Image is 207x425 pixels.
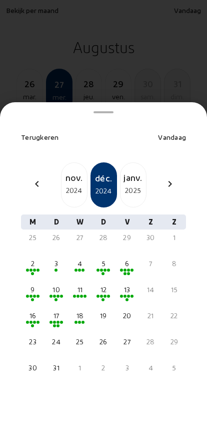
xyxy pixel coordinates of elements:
[25,311,40,321] div: 16
[21,215,44,230] div: M
[25,363,40,373] div: 30
[25,337,40,347] div: 23
[44,215,68,230] div: D
[48,233,64,243] div: 26
[72,285,87,295] div: 11
[61,184,87,196] div: 2024
[166,363,182,373] div: 5
[91,215,115,230] div: D
[164,178,176,190] mat-icon: chevron_right
[119,285,135,295] div: 13
[95,259,111,269] div: 5
[166,259,182,269] div: 8
[95,363,111,373] div: 2
[48,259,64,269] div: 3
[162,215,186,230] div: Z
[61,170,87,184] div: nov.
[25,233,40,243] div: 25
[166,233,182,243] div: 1
[72,363,87,373] div: 1
[91,185,116,197] div: 2024
[72,337,87,347] div: 25
[95,311,111,321] div: 19
[143,363,158,373] div: 4
[95,233,111,243] div: 28
[68,215,91,230] div: W
[95,285,111,295] div: 12
[48,311,64,321] div: 17
[166,311,182,321] div: 22
[120,170,146,184] div: janv.
[143,259,158,269] div: 7
[115,215,139,230] div: V
[21,133,59,141] span: Terugkeren
[25,259,40,269] div: 2
[143,233,158,243] div: 30
[48,337,64,347] div: 24
[119,337,135,347] div: 27
[119,363,135,373] div: 3
[158,133,186,141] span: Vandaag
[143,285,158,295] div: 14
[119,259,135,269] div: 6
[91,171,116,185] div: déc.
[120,184,146,196] div: 2025
[72,311,87,321] div: 18
[31,178,43,190] mat-icon: chevron_left
[119,311,135,321] div: 20
[143,337,158,347] div: 28
[48,285,64,295] div: 10
[72,233,87,243] div: 27
[48,363,64,373] div: 31
[119,233,135,243] div: 29
[139,215,162,230] div: Z
[95,337,111,347] div: 26
[25,285,40,295] div: 9
[166,337,182,347] div: 29
[166,285,182,295] div: 15
[72,259,87,269] div: 4
[143,311,158,321] div: 21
